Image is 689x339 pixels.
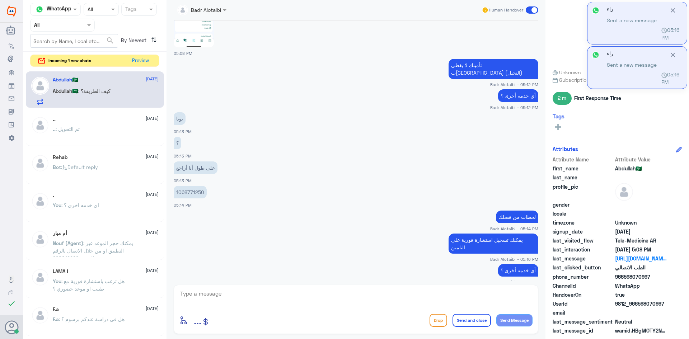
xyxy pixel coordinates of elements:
[7,299,16,308] i: check
[553,228,614,235] span: signup_date
[174,203,192,207] span: 05:14 PM
[607,17,657,24] span: Sent a new message
[146,191,159,198] span: [DATE]
[53,240,133,261] span: : يمكنك حجز الموعد عبر التطبيق او من خلال الاتصال بالرقم الموحد 920012222
[553,237,614,244] span: last_visited_flow
[607,5,657,16] p: راء
[53,278,61,284] span: You
[490,104,538,110] span: Badr Alotaibi - 05:12 PM
[615,264,667,271] span: الطب الاتصالي
[553,264,614,271] span: last_clicked_button
[553,291,614,298] span: HandoverOn
[553,69,581,76] span: Unknown
[118,34,148,48] span: By Newest
[31,34,118,47] input: Search by Name, Local etc…
[53,268,68,274] h5: LAMA !
[490,279,538,285] span: Badr Alotaibi - 05:16 PM
[31,116,49,134] img: defaultAdmin.png
[615,300,667,307] span: 9812_966598070997
[5,320,18,334] button: Avatar
[31,306,49,324] img: defaultAdmin.png
[615,327,667,334] span: wamid.HBgMOTY2NTk4MDcwOTk3FQIAEhgUNUUzREM3MzE0QjBEOTNEQjg4NjUA
[106,36,114,45] span: search
[661,26,684,42] span: 05:16 PM
[496,211,538,223] p: 3/9/2025, 5:14 PM
[553,273,614,281] span: phone_number
[174,51,192,56] span: 05:08 PM
[615,255,667,262] a: [URL][DOMAIN_NAME]
[53,316,59,322] span: F.a
[615,210,667,217] span: null
[129,55,152,67] button: Preview
[615,237,667,244] span: Tele-Medicine AR
[490,226,538,232] span: Badr Alotaibi - 05:14 PM
[553,146,578,152] h6: Attributes
[490,256,538,262] span: Badr Alotaibi - 05:16 PM
[553,219,614,226] span: timezone
[174,112,186,125] p: 3/9/2025, 5:13 PM
[449,59,538,79] p: 3/9/2025, 5:12 PM
[78,88,111,94] span: : كيف الطريقة؟
[553,246,614,253] span: last_interaction
[553,327,614,334] span: last_message_id
[146,153,159,160] span: [DATE]
[146,305,159,312] span: [DATE]
[151,34,157,46] i: ⇅
[31,154,49,172] img: defaultAdmin.png
[574,94,621,102] span: First Response Time
[453,314,491,327] button: Send and close
[553,309,614,316] span: email
[615,219,667,226] span: Unknown
[615,291,667,298] span: true
[553,318,614,325] span: last_message_sentiment
[194,314,201,326] span: ...
[174,161,217,174] p: 3/9/2025, 5:13 PM
[615,309,667,316] span: null
[490,81,538,88] span: Badr Alotaibi - 05:12 PM
[146,76,159,82] span: [DATE]
[607,61,657,69] span: Sent a new message
[146,229,159,236] span: [DATE]
[449,234,538,254] p: 3/9/2025, 5:16 PM
[553,201,614,208] span: gender
[194,312,201,328] button: ...
[174,178,192,183] span: 05:13 PM
[7,5,16,17] img: Widebot Logo
[615,165,667,172] span: Abdullah🇸🇦
[56,126,80,132] span: : تم التحويل
[59,316,125,322] span: : هل في دراسة عندكم برسوم ؟
[34,4,45,15] img: whatsapp.png
[430,314,447,327] button: Drop
[53,278,125,292] span: : هل ترغب باستشارة فورية مع طبيب او موعد حضوري ؟
[53,126,56,132] span: ..
[53,192,54,198] h5: .
[498,89,538,102] p: 3/9/2025, 5:12 PM
[53,77,78,83] h5: Abdullah🇸🇦
[53,306,59,312] h5: F.a
[615,282,667,289] span: 2
[106,35,114,47] button: search
[53,164,61,170] span: Bot
[553,113,564,119] h6: Tags
[607,50,657,60] p: راء
[489,7,523,13] span: Human Handover
[553,76,682,84] span: Subscription Date : [DATE]
[553,300,614,307] span: UserId
[615,246,667,253] span: 2025-09-03T14:08:53.176Z
[615,273,667,281] span: 966598070997
[31,230,49,248] img: defaultAdmin.png
[174,186,207,198] p: 3/9/2025, 5:14 PM
[496,314,533,326] button: Send Message
[615,318,667,325] span: 0
[31,268,49,286] img: defaultAdmin.png
[31,192,49,210] img: defaultAdmin.png
[124,5,137,14] div: Tags
[615,228,667,235] span: 2025-09-03T14:05:00.829Z
[174,137,181,149] p: 3/9/2025, 5:13 PM
[553,255,614,262] span: last_message
[146,267,159,274] span: [DATE]
[53,154,67,160] h5: Rehab
[553,282,614,289] span: ChannelId
[53,230,67,236] h5: أم ميار
[53,116,56,122] h5: ..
